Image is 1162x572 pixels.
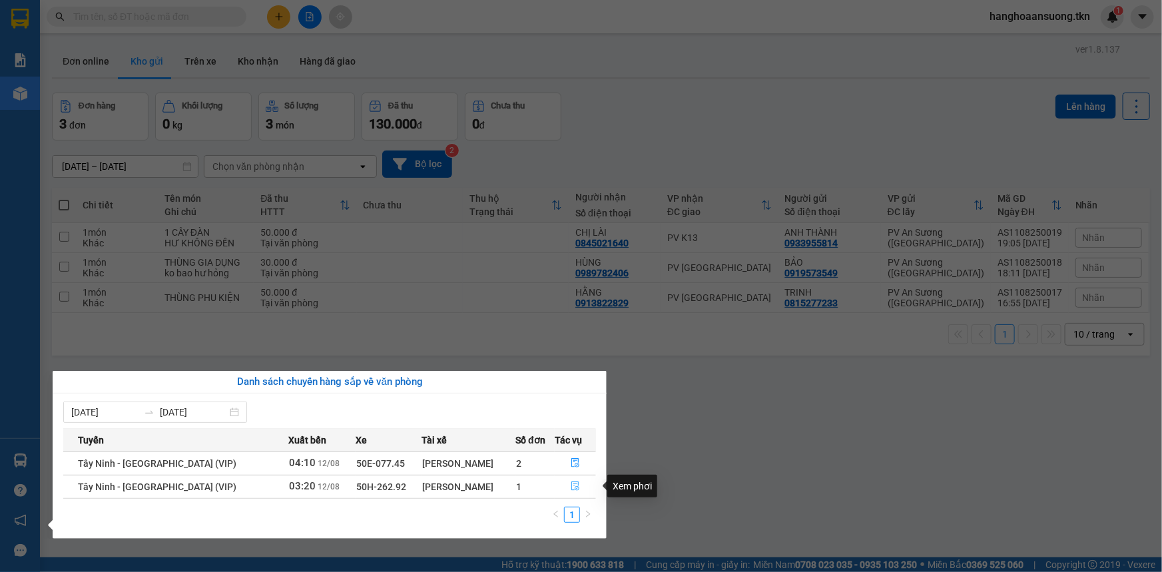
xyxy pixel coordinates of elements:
[422,433,447,447] span: Tài xế
[571,481,580,492] span: file-done
[580,507,596,523] li: Next Page
[144,407,154,418] span: to
[607,475,657,497] div: Xem phơi
[548,507,564,523] li: Previous Page
[548,507,564,523] button: left
[571,458,580,469] span: file-done
[516,458,521,469] span: 2
[555,476,595,497] button: file-done
[356,433,367,447] span: Xe
[289,480,316,492] span: 03:20
[289,457,316,469] span: 04:10
[78,481,236,492] span: Tây Ninh - [GEOGRAPHIC_DATA] (VIP)
[63,374,596,390] div: Danh sách chuyến hàng sắp về văn phòng
[555,433,582,447] span: Tác vụ
[580,507,596,523] button: right
[516,481,521,492] span: 1
[356,458,405,469] span: 50E-077.45
[552,510,560,518] span: left
[318,482,340,491] span: 12/08
[422,456,515,471] div: [PERSON_NAME]
[565,507,579,522] a: 1
[318,459,340,468] span: 12/08
[160,405,227,420] input: Đến ngày
[78,458,236,469] span: Tây Ninh - [GEOGRAPHIC_DATA] (VIP)
[555,453,595,474] button: file-done
[515,433,545,447] span: Số đơn
[144,407,154,418] span: swap-right
[288,433,326,447] span: Xuất bến
[71,405,139,420] input: Từ ngày
[356,481,406,492] span: 50H-262.92
[564,507,580,523] li: 1
[422,479,515,494] div: [PERSON_NAME]
[78,433,104,447] span: Tuyến
[584,510,592,518] span: right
